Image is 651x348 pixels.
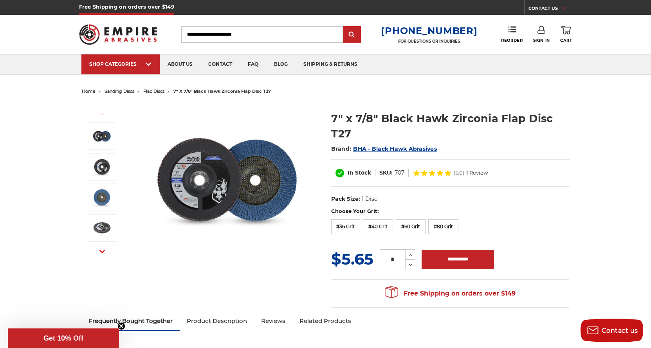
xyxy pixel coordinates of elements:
img: Empire Abrasives [79,19,157,50]
img: 7 inch Zirconia flap disc [92,126,112,146]
div: SHOP CATEGORIES [89,61,152,67]
span: 7" x 7/8" black hawk zirconia flap disc t27 [173,88,271,94]
label: Choose Your Grit: [331,207,570,215]
a: sanding discs [105,88,134,94]
p: FOR QUESTIONS OR INQUIRIES [381,39,477,44]
a: Related Products [292,312,358,330]
img: 7" x 7/8" Black Hawk Zirconia Flap Disc T27 [92,188,112,207]
a: CONTACT US [528,4,572,15]
h1: 7" x 7/8" Black Hawk Zirconia Flap Disc T27 [331,111,570,141]
a: Reviews [254,312,292,330]
a: [PHONE_NUMBER] [381,25,477,36]
span: 1 Review [466,170,488,175]
span: Free Shipping on orders over $149 [385,286,516,301]
dt: SKU: [379,169,393,177]
span: Cart [560,38,572,43]
input: Submit [344,27,360,43]
span: Brand: [331,145,352,152]
div: Get 10% OffClose teaser [8,328,119,348]
span: Contact us [602,327,638,334]
a: home [82,88,96,94]
dd: 1 Disc [362,195,377,203]
a: faq [240,54,266,74]
a: contact [200,54,240,74]
span: (5.0) [454,170,464,175]
span: $5.65 [331,249,373,269]
img: 7 inch Zirconia flap disc [149,103,305,259]
img: 7" x 7/8" Black Hawk Zirconia Flap Disc T27 [92,218,112,238]
span: Reorder [501,38,523,43]
button: Contact us [581,319,643,342]
a: shipping & returns [296,54,365,74]
a: Cart [560,26,572,43]
dd: 707 [395,169,404,177]
a: blog [266,54,296,74]
button: Previous [93,106,112,123]
span: Get 10% Off [43,334,83,342]
a: Reorder [501,26,523,43]
a: Product Description [180,312,254,330]
dt: Pack Size: [331,195,360,203]
button: Next [93,243,112,260]
a: Frequently Bought Together [82,312,180,330]
button: Close teaser [117,322,125,330]
a: flap discs [143,88,164,94]
a: BHA - Black Hawk Abrasives [353,145,437,152]
span: Sign In [533,38,550,43]
img: 7" x 7/8" Black Hawk Zirconia Flap Disc T27 [92,157,112,177]
a: about us [160,54,200,74]
span: In Stock [348,169,371,176]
